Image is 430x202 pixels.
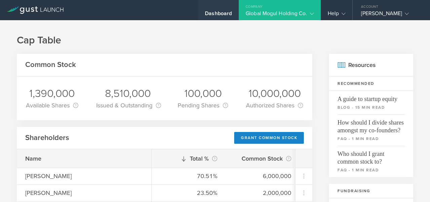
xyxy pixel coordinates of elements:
[337,104,405,110] small: blog - 15 min read
[234,172,291,180] div: 6,000,000
[178,87,228,101] div: 100,000
[337,114,405,134] span: How should I divide shares amongst my co-founders?
[178,101,228,110] div: Pending Shares
[337,167,405,173] small: faq - 1 min read
[246,87,303,101] div: 10,000,000
[329,184,413,198] h3: Fundraising
[337,136,405,142] small: faq - 1 min read
[234,189,291,197] div: 2,000,000
[396,170,430,202] iframe: Chat Widget
[25,133,69,143] h2: Shareholders
[329,91,413,114] a: A guide to startup equityblog - 15 min read
[96,87,160,101] div: 8,510,000
[160,189,217,197] div: 23.50%
[329,54,413,76] h2: Resources
[25,60,76,70] h2: Common Stock
[329,76,413,91] h3: Recommended
[96,101,160,110] div: Issued & Outstanding
[17,34,413,47] h1: Cap Table
[329,146,413,177] a: Who should I grant common stock to?faq - 1 min read
[160,172,217,180] div: 70.51%
[337,146,405,166] span: Who should I grant common stock to?
[25,154,143,163] div: Name
[337,91,405,103] span: A guide to startup equity
[160,154,217,163] div: Total %
[205,10,232,20] div: Dashboard
[246,10,314,20] div: Global Mogul Holding Co.
[26,101,78,110] div: Available Shares
[329,114,413,146] a: How should I divide shares amongst my co-founders?faq - 1 min read
[25,189,143,197] div: [PERSON_NAME]
[234,132,304,144] div: Grant Common Stock
[26,87,78,101] div: 1,390,000
[361,10,418,20] div: [PERSON_NAME]
[328,10,346,20] div: Help
[246,101,303,110] div: Authorized Shares
[25,172,143,180] div: [PERSON_NAME]
[234,154,291,163] div: Common Stock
